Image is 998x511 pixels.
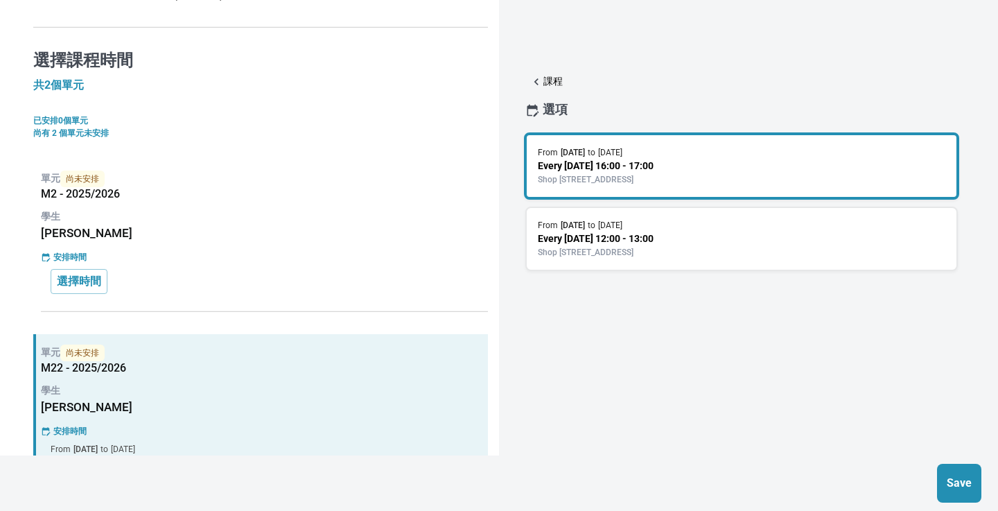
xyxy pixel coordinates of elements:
p: 課程 [543,75,563,89]
p: 已安排0個單元 [33,114,488,127]
p: Shop [STREET_ADDRESS] [538,246,945,259]
p: 選擇時間 [57,273,101,290]
p: [DATE] [598,219,622,232]
p: [DATE] [561,146,585,159]
p: 安排時間 [53,251,87,263]
p: From [538,146,558,159]
p: From [538,219,558,232]
p: Every [DATE] 12:00 - 13:00 [538,232,945,246]
h5: M22 - 2025/2026 [41,361,488,375]
p: From [51,443,71,456]
p: to [588,146,595,159]
h5: 共2個單元 [33,78,488,92]
h4: 選擇課程時間 [33,50,488,71]
button: Save [937,464,981,503]
p: 選項 [543,101,568,120]
button: 課程 [525,72,567,92]
p: [DATE] [111,443,135,456]
p: [DATE] [598,146,622,159]
span: 尚未安排 [60,171,105,187]
p: 單元 [41,171,488,187]
p: 學生 [41,383,488,398]
h6: [PERSON_NAME] [41,224,488,243]
p: to [588,219,595,232]
p: [DATE] [73,443,98,456]
p: 安排時間 [53,425,87,438]
p: 尚有 2 個單元未安排 [33,127,488,139]
p: [DATE] [561,219,585,232]
p: Every [DATE] 16:00 - 17:00 [538,159,945,173]
p: Save [944,475,974,492]
p: to [100,443,108,456]
p: 單元 [41,345,488,361]
p: 學生 [41,209,488,224]
button: 選擇時間 [51,269,107,294]
h5: M2 - 2025/2026 [41,187,488,201]
h6: [PERSON_NAME] [41,398,488,417]
p: Shop [STREET_ADDRESS] [538,173,945,186]
span: 尚未安排 [60,345,105,361]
